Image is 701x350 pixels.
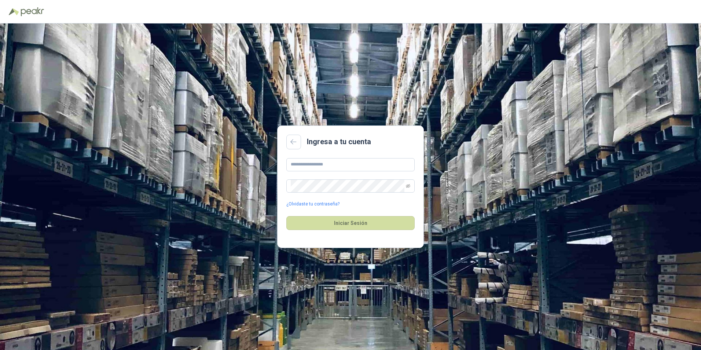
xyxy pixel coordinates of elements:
h2: Ingresa a tu cuenta [307,136,371,147]
span: eye-invisible [406,184,410,188]
button: Iniciar Sesión [286,216,415,230]
img: Peakr [21,7,44,16]
a: ¿Olvidaste tu contraseña? [286,201,340,208]
img: Logo [9,8,19,15]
